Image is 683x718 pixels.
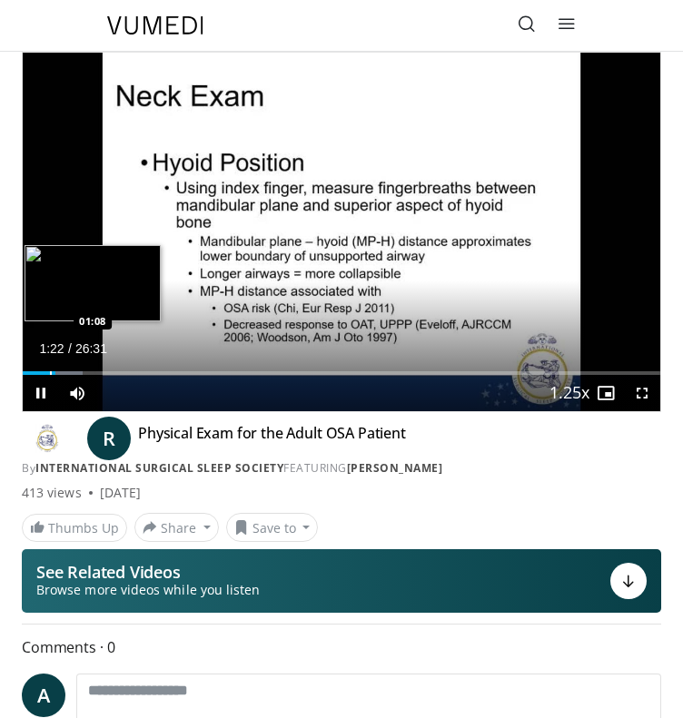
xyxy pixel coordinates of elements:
[75,341,107,356] span: 26:31
[100,484,141,502] div: [DATE]
[22,514,127,542] a: Thumbs Up
[624,375,660,411] button: Fullscreen
[23,371,660,375] div: Progress Bar
[87,417,131,460] a: R
[59,375,95,411] button: Mute
[107,16,203,34] img: VuMedi Logo
[588,375,624,411] button: Enable picture-in-picture mode
[36,581,260,599] span: Browse more videos while you listen
[134,513,219,542] button: Share
[23,53,660,411] video-js: Video Player
[36,563,260,581] p: See Related Videos
[22,635,661,659] span: Comments 0
[39,341,64,356] span: 1:22
[25,245,161,321] img: image.jpeg
[22,549,661,613] button: See Related Videos Browse more videos while you listen
[23,375,59,411] button: Pause
[551,375,588,411] button: Playback Rate
[22,484,82,502] span: 413 views
[22,460,661,477] div: By FEATURING
[22,674,65,717] a: A
[347,460,443,476] a: [PERSON_NAME]
[35,460,283,476] a: International Surgical Sleep Society
[68,341,72,356] span: /
[22,424,73,453] img: International Surgical Sleep Society
[138,424,406,453] h4: Physical Exam for the Adult OSA Patient
[226,513,319,542] button: Save to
